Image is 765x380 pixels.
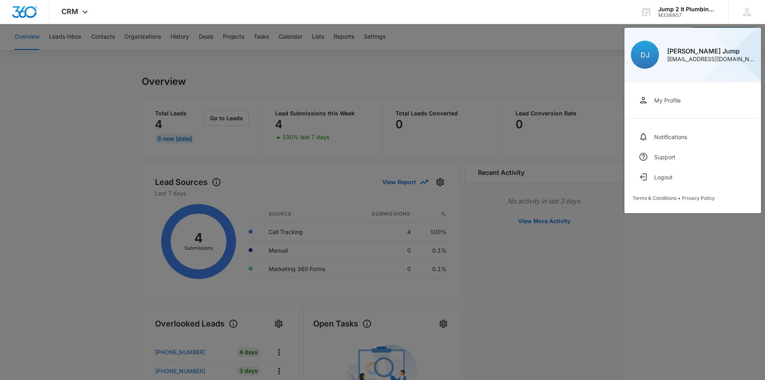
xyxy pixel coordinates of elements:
span: DJ [641,51,650,59]
button: Logout [632,167,753,187]
span: CRM [61,7,78,16]
div: • [632,195,753,201]
div: account name [658,6,717,12]
div: account id [658,12,717,18]
div: [PERSON_NAME] Jump [667,48,755,54]
div: My Profile [654,97,681,104]
a: Support [632,147,753,167]
a: Terms & Conditions [632,195,677,201]
div: Notifications [654,134,687,140]
div: Logout [654,174,673,181]
a: Notifications [632,127,753,147]
div: [EMAIL_ADDRESS][DOMAIN_NAME] [667,56,755,62]
a: Privacy Policy [682,195,715,201]
a: My Profile [632,90,753,110]
div: Support [654,154,675,160]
